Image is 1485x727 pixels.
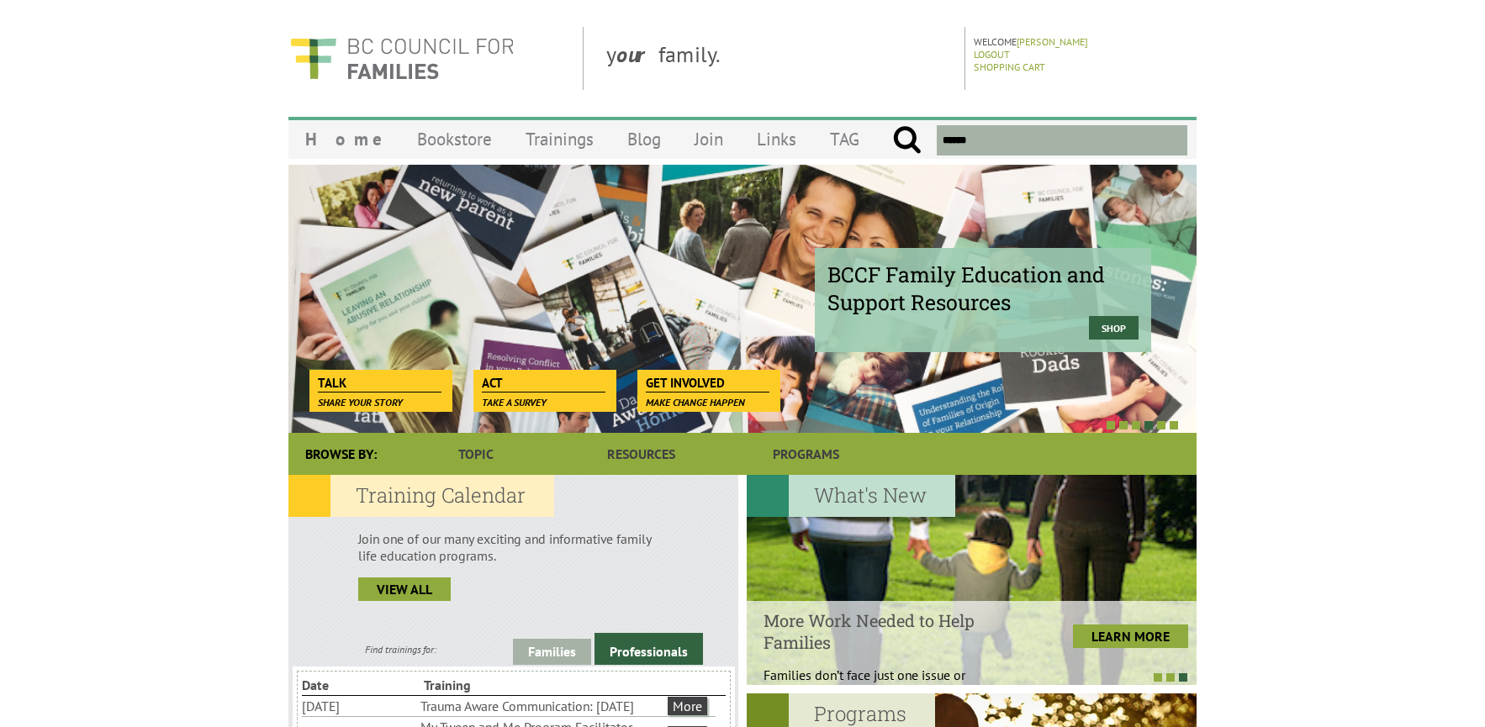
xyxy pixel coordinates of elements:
[288,475,554,517] h2: Training Calendar
[610,119,678,159] a: Blog
[288,433,394,475] div: Browse By:
[358,530,669,564] p: Join one of our many exciting and informative family life education programs.
[400,119,509,159] a: Bookstore
[668,697,707,715] a: More
[747,475,955,517] h2: What's New
[482,396,547,408] span: Take a survey
[318,396,403,408] span: Share your story
[740,119,813,159] a: Links
[646,374,769,392] span: Get Involved
[288,643,513,656] div: Find trainings for:
[724,433,889,475] a: Programs
[302,675,420,695] li: Date
[646,396,745,408] span: Make change happen
[827,261,1139,316] span: BCCF Family Education and Support Resources
[678,119,740,159] a: Join
[813,119,876,159] a: TAG
[974,35,1192,48] p: Welcome
[394,433,558,475] a: Topic
[764,609,1015,653] h4: More Work Needed to Help Families
[309,370,450,393] a: Talk Share your story
[288,27,515,90] img: BC Council for FAMILIES
[1073,624,1188,648] a: LEARN MORE
[473,370,614,393] a: Act Take a survey
[288,119,400,159] a: Home
[974,61,1045,73] a: Shopping Cart
[974,48,1010,61] a: Logout
[892,125,922,155] input: Submit
[616,40,658,68] strong: our
[558,433,723,475] a: Resources
[424,675,542,695] li: Training
[595,633,703,665] a: Professionals
[764,666,1015,700] p: Families don’t face just one issue or problem;...
[1089,316,1139,340] a: Shop
[358,577,451,601] a: view all
[593,27,965,90] div: y family.
[318,374,441,392] span: Talk
[1017,35,1088,48] a: [PERSON_NAME]
[302,696,417,716] li: [DATE]
[637,370,778,393] a: Get Involved Make change happen
[420,696,664,716] li: Trauma Aware Communication: [DATE]
[513,639,591,665] a: Families
[482,374,605,392] span: Act
[509,119,610,159] a: Trainings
